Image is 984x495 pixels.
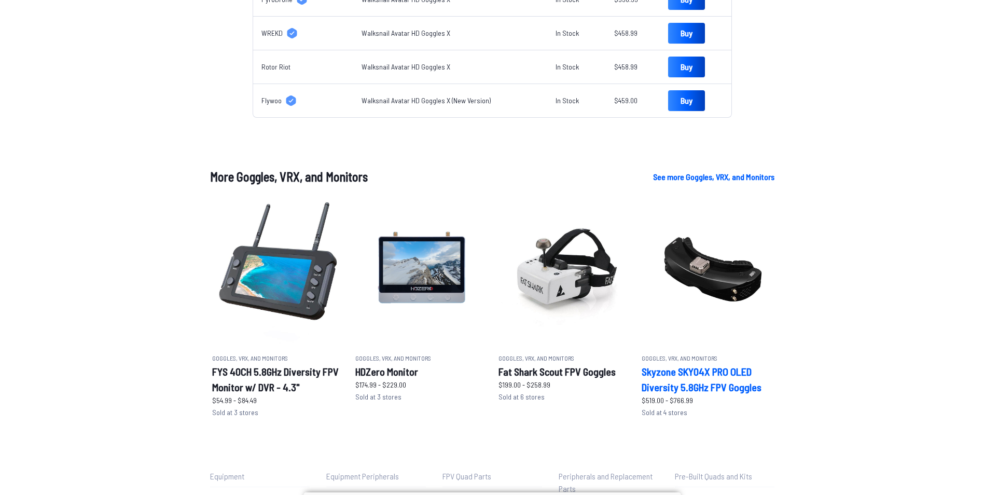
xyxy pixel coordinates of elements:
[442,470,542,483] p: FPV Quad Parts
[212,354,288,362] span: Goggles, VRX, and Monitors
[559,470,658,495] p: Peripherals and Replacement Parts
[212,195,343,344] img: image
[212,395,343,406] p: $54.99 - $84.49
[606,50,660,84] td: $458.99
[642,195,772,418] a: imageGoggles, VRX, and MonitorsSkyzone SKY04X PRO OLED Diversity 5.8GHz FPV Goggles$519.00 - $766...
[498,195,629,403] a: imageGoggles, VRX, and MonitorsFat Shark Scout FPV Goggles$199.00 - $258.99Sold at 6 stores
[326,470,426,483] p: Equipment Peripherals
[355,195,486,344] img: image
[498,392,545,401] span: Sold at 6 stores
[212,195,343,418] a: imageGoggles, VRX, and MonitorsFYS 40CH 5.8GHz Diversity FPV Monitor w/ DVR - 4.3"$54.99 - $84.49...
[355,392,401,401] span: Sold at 3 stores
[668,90,705,111] a: Buy
[642,354,717,362] span: Goggles, VRX, and Monitors
[355,364,486,379] h2: HDZero Monitor
[653,171,774,183] a: See more Goggles, VRX, and Monitors
[261,28,283,38] span: WREKD
[547,84,606,118] td: In Stock
[261,62,290,72] span: Rotor Riot
[606,17,660,50] td: $458.99
[642,395,772,406] p: $519.00 - $766.99
[668,57,705,77] a: Buy
[210,168,636,186] h1: More Goggles, VRX, and Monitors
[547,17,606,50] td: In Stock
[362,29,450,37] a: Walksnail Avatar HD Goggles X
[362,96,491,105] a: Walksnail Avatar HD Goggles X (New Version)
[261,95,282,106] span: Flywoo
[261,62,345,72] a: Rotor Riot
[606,84,660,118] td: $459.00
[210,470,310,483] p: Equipment
[261,28,345,38] a: WREKD
[212,408,258,417] span: Sold at 3 stores
[362,62,450,71] a: Walksnail Avatar HD Goggles X
[498,364,629,379] h2: Fat Shark Scout FPV Goggles
[498,379,629,390] p: $199.00 - $258.99
[355,354,431,362] span: Goggles, VRX, and Monitors
[642,195,772,344] img: image
[212,364,343,395] h2: FYS 40CH 5.8GHz Diversity FPV Monitor w/ DVR - 4.3"
[498,195,629,344] img: image
[355,379,486,390] p: $174.99 - $229.00
[642,364,772,395] h2: Skyzone SKY04X PRO OLED Diversity 5.8GHz FPV Goggles
[547,50,606,84] td: In Stock
[355,195,486,403] a: imageGoggles, VRX, and MonitorsHDZero Monitor$174.99 - $229.00Sold at 3 stores
[498,354,574,362] span: Goggles, VRX, and Monitors
[261,95,345,106] a: Flywoo
[675,470,774,483] p: Pre-Built Quads and Kits
[668,23,705,44] a: Buy
[642,408,687,417] span: Sold at 4 stores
